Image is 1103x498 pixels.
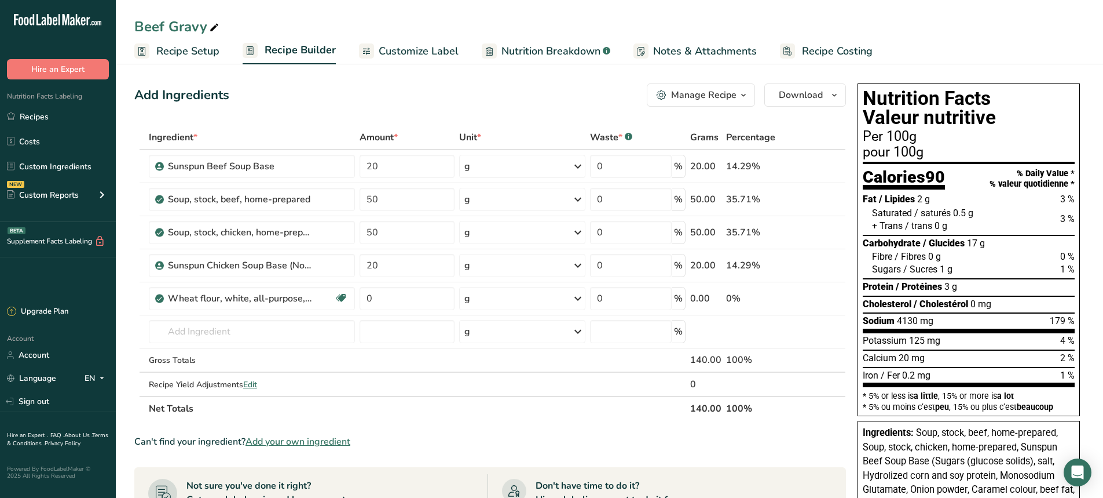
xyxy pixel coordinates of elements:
[724,396,793,420] th: 100%
[863,370,878,381] span: Iron
[647,83,755,107] button: Manage Recipe
[895,251,926,262] span: / Fibres
[168,259,313,272] div: Sunspun Chicken Soup Base (No MSG)
[863,130,1075,144] div: Per 100g
[464,159,470,173] div: g
[863,89,1075,128] h1: Nutrition Facts Valeur nutritive
[863,315,895,326] span: Sodium
[146,396,688,420] th: Net Totals
[134,435,846,449] div: Can't find your ingredient?
[872,220,903,231] span: + Trans
[134,86,229,105] div: Add Ingredients
[379,43,459,59] span: Customize Label
[1017,402,1053,412] span: beaucoup
[944,281,957,292] span: 3 g
[690,130,719,144] span: Grams
[243,379,257,390] span: Edit
[899,352,925,363] span: 20 mg
[997,391,1014,401] span: a lot
[690,159,721,173] div: 20.00
[690,292,721,306] div: 0.00
[245,435,350,449] span: Add your own ingredient
[726,130,775,144] span: Percentage
[168,226,313,239] div: Soup, stock, chicken, home-prepared
[897,315,933,326] span: 4130 mg
[459,130,481,144] span: Unit
[690,192,721,206] div: 50.00
[863,427,914,438] span: Ingredients:
[464,325,470,339] div: g
[872,208,912,219] span: Saturated
[914,208,951,219] span: / saturés
[1060,264,1075,275] span: 1 %
[464,292,470,306] div: g
[464,192,470,206] div: g
[863,299,911,310] span: Cholesterol
[1060,213,1075,224] span: 3 %
[7,189,79,201] div: Custom Reports
[1060,194,1075,205] span: 3 %
[872,264,901,275] span: Sugars
[990,169,1075,189] div: % Daily Value * % valeur quotidienne *
[243,37,336,65] a: Recipe Builder
[464,259,470,272] div: g
[909,335,940,346] span: 125 mg
[863,387,1075,411] section: * 5% or less is , 15% or more is
[7,368,56,388] a: Language
[902,370,930,381] span: 0.2 mg
[168,292,313,306] div: Wheat flour, white, all-purpose, self-rising, enriched
[935,220,947,231] span: 0 g
[903,264,937,275] span: / Sucres
[863,146,1075,159] div: pour 100g
[149,354,355,366] div: Gross Totals
[917,194,930,205] span: 2 g
[1060,251,1075,262] span: 0 %
[134,38,219,64] a: Recipe Setup
[726,192,791,206] div: 35.71%
[914,299,968,310] span: / Cholestérol
[149,379,355,391] div: Recipe Yield Adjustments
[935,402,949,412] span: peu
[482,38,610,64] a: Nutrition Breakdown
[501,43,600,59] span: Nutrition Breakdown
[134,16,221,37] div: Beef Gravy
[7,431,108,448] a: Terms & Conditions .
[359,38,459,64] a: Customize Label
[953,208,973,219] span: 0.5 g
[168,192,313,206] div: Soup, stock, beef, home-prepared
[863,352,896,363] span: Calcium
[7,59,109,79] button: Hire an Expert
[7,306,68,318] div: Upgrade Plan
[156,43,219,59] span: Recipe Setup
[726,259,791,272] div: 14.29%
[168,159,313,173] div: Sunspun Beef Soup Base
[879,194,915,205] span: / Lipides
[863,194,877,205] span: Fat
[940,264,952,275] span: 1 g
[1064,459,1091,486] div: Open Intercom Messenger
[464,226,470,239] div: g
[590,130,632,144] div: Waste
[7,466,109,479] div: Powered By FoodLabelMaker © 2025 All Rights Reserved
[802,43,873,59] span: Recipe Costing
[690,259,721,272] div: 20.00
[690,377,721,391] div: 0
[360,130,398,144] span: Amount
[863,403,1075,411] div: * 5% ou moins c’est , 15% ou plus c’est
[914,391,938,401] span: a little
[967,238,985,249] span: 17 g
[905,220,932,231] span: / trans
[726,159,791,173] div: 14.29%
[726,353,791,367] div: 100%
[149,130,197,144] span: Ingredient
[690,226,721,239] div: 50.00
[45,439,80,448] a: Privacy Policy
[928,251,941,262] span: 0 g
[881,370,900,381] span: / Fer
[64,431,92,439] a: About Us .
[633,38,757,64] a: Notes & Attachments
[863,335,907,346] span: Potassium
[149,320,355,343] input: Add Ingredient
[863,281,893,292] span: Protein
[1060,370,1075,381] span: 1 %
